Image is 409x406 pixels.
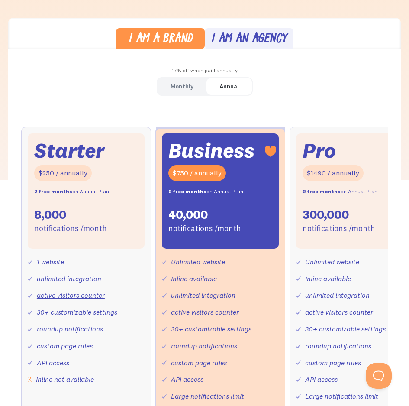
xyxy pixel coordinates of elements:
[171,273,217,285] div: Inline available
[37,256,64,268] div: 1 website
[303,188,341,195] strong: 2 free months
[305,357,361,369] div: custom page rules
[305,323,386,335] div: 30+ customizable settings
[37,273,101,285] div: unlimited integration
[34,165,92,181] div: $250 / annually
[303,140,336,161] div: Pro
[171,256,225,268] div: Unlimited website
[37,340,93,352] div: custom page rules
[37,357,69,369] div: API access
[303,222,375,235] div: notifications /month
[303,207,349,222] div: 300,000
[171,390,244,403] div: Large notifications limit
[168,185,243,198] div: on Annual Plan
[171,357,227,369] div: custom page rules
[305,341,371,350] a: roundup notifications
[8,65,401,77] div: 17% off when paid annually
[37,291,105,299] a: active visitors counter
[171,80,193,93] div: Monthly
[211,33,287,46] div: I am an agency
[171,323,251,335] div: 30+ customizable settings
[37,325,103,333] a: roundup notifications
[168,165,226,181] div: $750 / annually
[171,373,203,386] div: API access
[34,188,72,195] strong: 2 free months
[34,222,107,235] div: notifications /month
[305,289,370,302] div: unlimited integration
[168,140,254,161] div: Business
[36,373,94,386] div: Inline not available
[305,256,359,268] div: Unlimited website
[37,306,117,318] div: 30+ customizable settings
[366,363,392,389] iframe: Toggle Customer Support
[168,188,206,195] strong: 2 free months
[305,373,338,386] div: API access
[128,33,193,46] div: I am a brand
[305,308,373,316] a: active visitors counter
[168,207,208,222] div: 40,000
[34,207,66,222] div: 8,000
[303,185,377,198] div: on Annual Plan
[171,289,235,302] div: unlimited integration
[168,222,241,235] div: notifications /month
[34,140,104,161] div: Starter
[34,185,109,198] div: on Annual Plan
[171,341,237,350] a: roundup notifications
[305,390,378,403] div: Large notifications limit
[303,165,364,181] div: $1490 / annually
[171,308,239,316] a: active visitors counter
[219,80,239,93] div: Annual
[305,273,351,285] div: Inline available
